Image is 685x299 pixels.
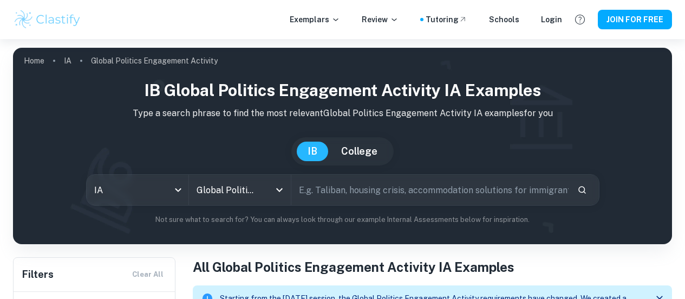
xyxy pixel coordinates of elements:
[362,14,399,26] p: Review
[426,14,467,26] a: Tutoring
[272,182,287,198] button: Open
[22,267,54,282] h6: Filters
[573,181,591,199] button: Search
[22,214,663,225] p: Not sure what to search for? You can always look through our example Internal Assessments below f...
[297,142,328,161] button: IB
[87,175,188,205] div: IA
[24,53,44,68] a: Home
[330,142,388,161] button: College
[541,14,562,26] a: Login
[193,257,672,277] h1: All Global Politics Engagement Activity IA Examples
[22,78,663,103] h1: IB Global Politics Engagement Activity IA examples
[571,10,589,29] button: Help and Feedback
[13,48,672,244] img: profile cover
[291,175,569,205] input: E.g. Taliban, housing crisis, accommodation solutions for immigrants...
[64,53,71,68] a: IA
[489,14,519,26] a: Schools
[91,55,218,67] p: Global Politics Engagement Activity
[13,9,82,30] img: Clastify logo
[22,107,663,120] p: Type a search phrase to find the most relevant Global Politics Engagement Activity IA examples fo...
[290,14,340,26] p: Exemplars
[598,10,672,29] button: JOIN FOR FREE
